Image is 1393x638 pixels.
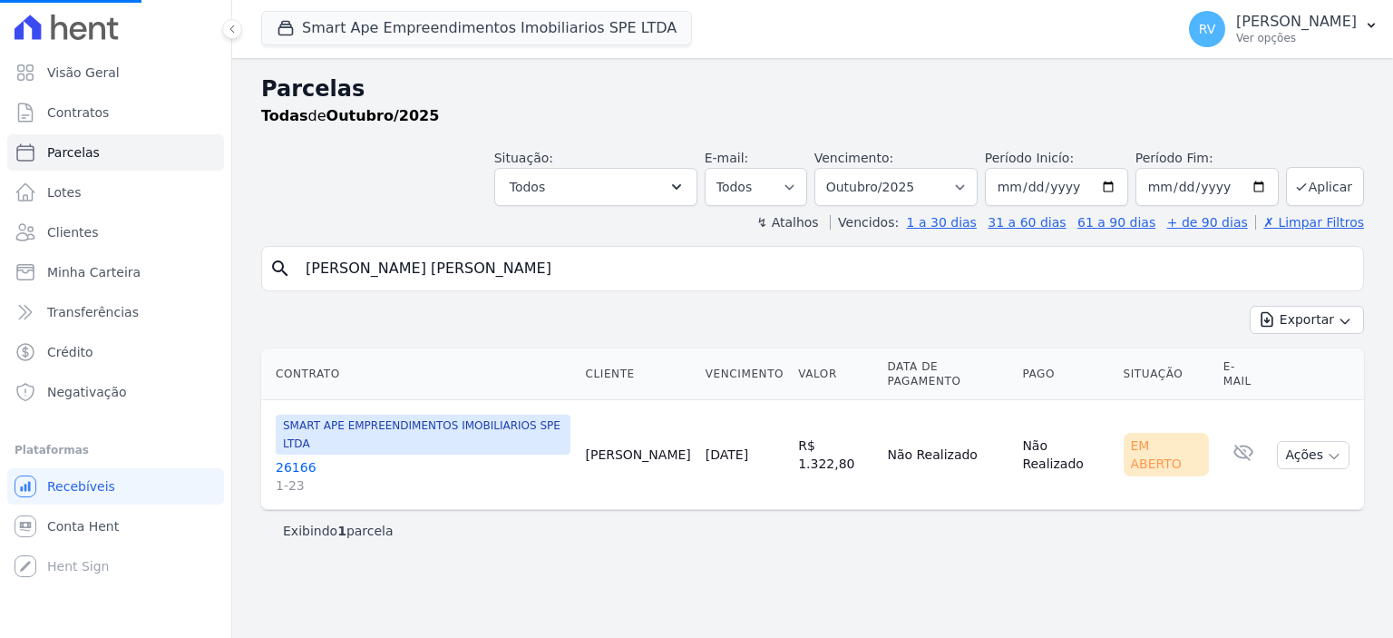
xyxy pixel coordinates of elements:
p: Ver opções [1236,31,1357,45]
a: Recebíveis [7,468,224,505]
td: Não Realizado [880,400,1015,510]
p: Exibindo parcela [283,522,394,540]
div: Em Aberto [1124,433,1209,476]
span: Crédito [47,343,93,361]
button: Smart Ape Empreendimentos Imobiliarios SPE LTDA [261,11,692,45]
button: Exportar [1250,306,1364,334]
span: SMART APE EMPREENDIMENTOS IMOBILIARIOS SPE LTDA [276,415,570,455]
label: ↯ Atalhos [756,215,818,230]
a: 61 a 90 dias [1077,215,1155,230]
label: Vencidos: [830,215,899,230]
input: Buscar por nome do lote ou do cliente [295,250,1356,287]
td: R$ 1.322,80 [791,400,880,510]
p: de [261,105,439,127]
button: Ações [1277,441,1349,469]
th: Cliente [578,348,697,400]
a: 261661-23 [276,458,570,495]
a: Negativação [7,374,224,410]
button: RV [PERSON_NAME] Ver opções [1174,4,1393,54]
th: Vencimento [698,348,791,400]
th: E-mail [1216,348,1271,400]
th: Situação [1116,348,1216,400]
th: Pago [1015,348,1115,400]
span: Visão Geral [47,64,120,82]
a: Minha Carteira [7,254,224,290]
label: Situação: [494,151,553,165]
span: Negativação [47,383,127,401]
p: [PERSON_NAME] [1236,13,1357,31]
a: [DATE] [706,447,748,462]
th: Valor [791,348,880,400]
th: Data de Pagamento [880,348,1015,400]
span: Parcelas [47,143,100,162]
a: 1 a 30 dias [907,215,977,230]
i: search [269,258,291,280]
span: RV [1199,23,1216,35]
a: Contratos [7,94,224,131]
a: Parcelas [7,134,224,171]
label: Vencimento: [814,151,893,165]
label: E-mail: [705,151,749,165]
label: Período Inicío: [985,151,1074,165]
a: Crédito [7,334,224,370]
strong: Outubro/2025 [326,107,440,124]
button: Aplicar [1286,167,1364,206]
strong: Todas [261,107,308,124]
a: + de 90 dias [1167,215,1248,230]
td: Não Realizado [1015,400,1115,510]
button: Todos [494,168,697,206]
span: Lotes [47,183,82,201]
a: ✗ Limpar Filtros [1255,215,1364,230]
a: Transferências [7,294,224,330]
span: Recebíveis [47,477,115,496]
h2: Parcelas [261,73,1364,105]
span: Contratos [47,103,109,122]
th: Contrato [261,348,578,400]
b: 1 [337,524,346,538]
span: Minha Carteira [47,263,141,281]
span: Transferências [47,303,139,321]
label: Período Fim: [1135,149,1279,168]
a: Clientes [7,214,224,250]
span: Todos [510,176,545,198]
a: Visão Geral [7,54,224,91]
span: 1-23 [276,476,570,495]
span: Clientes [47,223,98,241]
a: 31 a 60 dias [988,215,1066,230]
a: Conta Hent [7,508,224,545]
a: Lotes [7,174,224,211]
span: Conta Hent [47,517,119,535]
td: [PERSON_NAME] [578,400,697,510]
div: Plataformas [15,439,217,461]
